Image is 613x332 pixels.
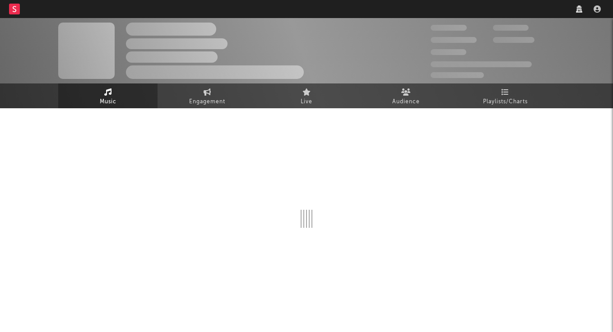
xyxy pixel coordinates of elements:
span: 100,000 [431,49,466,55]
span: Jump Score: 85.0 [431,72,484,78]
span: 300,000 [431,25,467,31]
span: 50,000,000 Monthly Listeners [431,61,532,67]
span: 1,000,000 [493,37,534,43]
a: Playlists/Charts [455,83,555,108]
a: Music [58,83,158,108]
span: Engagement [189,97,225,107]
a: Engagement [158,83,257,108]
span: 100,000 [493,25,529,31]
a: Audience [356,83,455,108]
a: Live [257,83,356,108]
span: Live [301,97,312,107]
span: Music [100,97,116,107]
span: 50,000,000 [431,37,477,43]
span: Audience [392,97,420,107]
span: Playlists/Charts [483,97,528,107]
